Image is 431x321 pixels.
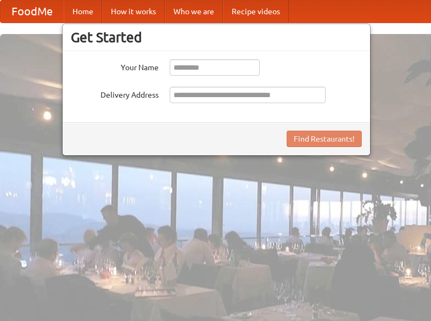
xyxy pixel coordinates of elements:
[287,131,362,147] button: Find Restaurants!
[102,1,165,22] a: How it works
[223,1,289,22] a: Recipe videos
[1,1,64,22] a: FoodMe
[165,1,223,22] a: Who we are
[64,1,102,22] a: Home
[71,59,159,73] label: Your Name
[71,87,159,100] label: Delivery Address
[71,29,362,46] h3: Get Started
